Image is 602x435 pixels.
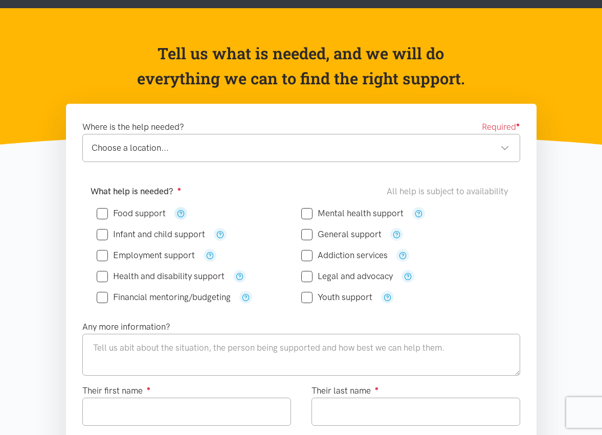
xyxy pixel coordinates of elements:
[82,384,151,398] label: Their first name
[82,320,170,334] label: Any more information?
[482,120,520,134] span: Required
[301,209,404,218] label: Mental health support
[301,293,372,302] label: Youth support
[301,251,388,260] label: Addiction services
[97,209,166,218] label: Food support
[387,185,512,198] div: All help is subject to availability
[82,120,184,134] label: Where is the help needed?
[97,272,225,281] label: Health and disability support
[115,41,487,91] p: Tell us what is needed, and we will do everything we can to find the right support.
[375,384,379,392] sup: ●
[147,384,151,392] sup: ●
[516,121,520,128] sup: ●
[97,293,231,302] label: Financial mentoring/budgeting
[97,230,205,239] label: Infant and child support
[91,185,182,198] label: What help is needed?
[92,141,509,155] div: Choose a location...
[311,384,379,398] label: Their last name
[301,230,382,239] label: General support
[97,251,195,260] label: Employment support
[301,272,393,281] label: Legal and advocacy
[177,185,182,193] sup: ●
